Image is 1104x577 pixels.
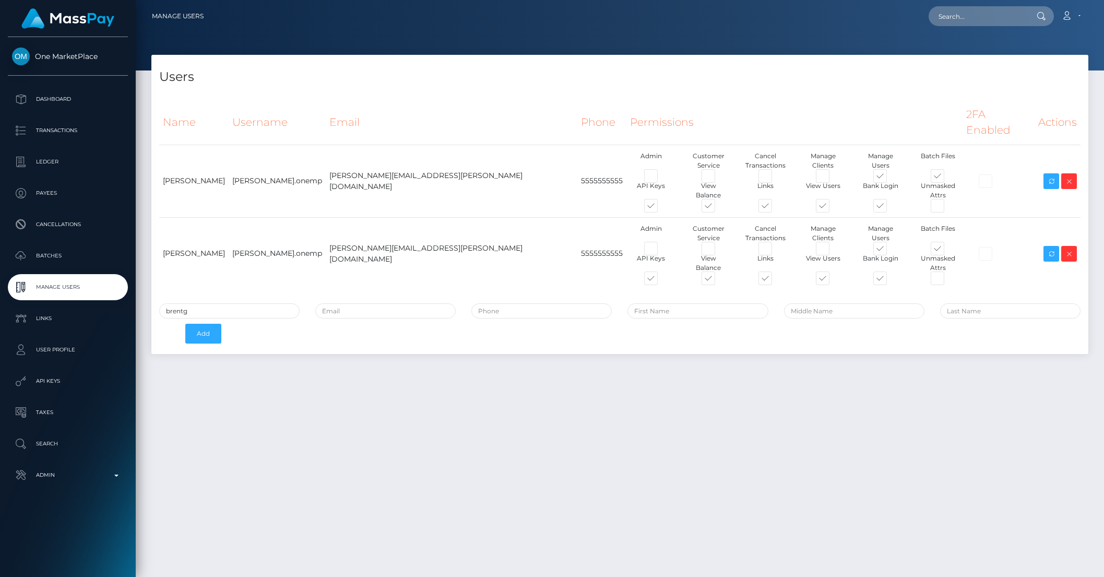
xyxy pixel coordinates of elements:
[577,100,626,145] th: Phone
[12,279,124,295] p: Manage Users
[577,217,626,290] td: 5555555555
[229,100,326,145] th: Username
[622,254,680,273] div: API Keys
[21,8,114,29] img: MassPay Logo
[159,217,229,290] td: [PERSON_NAME]
[8,180,128,206] a: Payees
[8,149,128,175] a: Ledger
[8,368,128,394] a: API Keys
[577,145,626,217] td: 5555555555
[909,181,967,200] div: Unmasked Attrs
[680,224,737,243] div: Customer Service
[852,151,909,170] div: Manage Users
[627,303,768,319] input: First Name
[852,224,909,243] div: Manage Users
[622,224,680,243] div: Admin
[326,100,577,145] th: Email
[12,248,124,264] p: Batches
[680,254,737,273] div: View Balance
[622,181,680,200] div: API Keys
[12,436,124,452] p: Search
[8,274,128,300] a: Manage Users
[1035,100,1081,145] th: Actions
[229,145,326,217] td: [PERSON_NAME].onemp
[794,151,852,170] div: Manage Clients
[929,6,1027,26] input: Search...
[8,399,128,426] a: Taxes
[737,151,794,170] div: Cancel Transactions
[12,217,124,232] p: Cancellations
[471,303,612,319] input: Phone
[12,48,30,65] img: One MarketPlace
[12,311,124,326] p: Links
[680,151,737,170] div: Customer Service
[8,305,128,332] a: Links
[8,211,128,238] a: Cancellations
[152,5,204,27] a: Manage Users
[12,123,124,138] p: Transactions
[8,462,128,488] a: Admin
[794,181,852,200] div: View Users
[12,154,124,170] p: Ledger
[622,151,680,170] div: Admin
[229,217,326,290] td: [PERSON_NAME].onemp
[8,431,128,457] a: Search
[784,303,924,319] input: Middle Name
[159,68,1081,86] h4: Users
[159,145,229,217] td: [PERSON_NAME]
[159,303,300,319] input: Username
[12,91,124,107] p: Dashboard
[680,181,737,200] div: View Balance
[963,100,1035,145] th: 2FA Enabled
[909,151,967,170] div: Batch Files
[12,373,124,389] p: API Keys
[326,217,577,290] td: [PERSON_NAME][EMAIL_ADDRESS][PERSON_NAME][DOMAIN_NAME]
[185,324,221,344] button: Add
[737,254,794,273] div: Links
[8,86,128,112] a: Dashboard
[159,100,229,145] th: Name
[8,52,128,61] span: One MarketPlace
[794,254,852,273] div: View Users
[12,185,124,201] p: Payees
[852,181,909,200] div: Bank Login
[940,303,1081,319] input: Last Name
[626,100,962,145] th: Permissions
[315,303,456,319] input: Email
[8,117,128,144] a: Transactions
[12,467,124,483] p: Admin
[12,342,124,358] p: User Profile
[12,405,124,420] p: Taxes
[737,181,794,200] div: Links
[737,224,794,243] div: Cancel Transactions
[909,254,967,273] div: Unmasked Attrs
[8,337,128,363] a: User Profile
[909,224,967,243] div: Batch Files
[8,243,128,269] a: Batches
[326,145,577,217] td: [PERSON_NAME][EMAIL_ADDRESS][PERSON_NAME][DOMAIN_NAME]
[852,254,909,273] div: Bank Login
[794,224,852,243] div: Manage Clients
